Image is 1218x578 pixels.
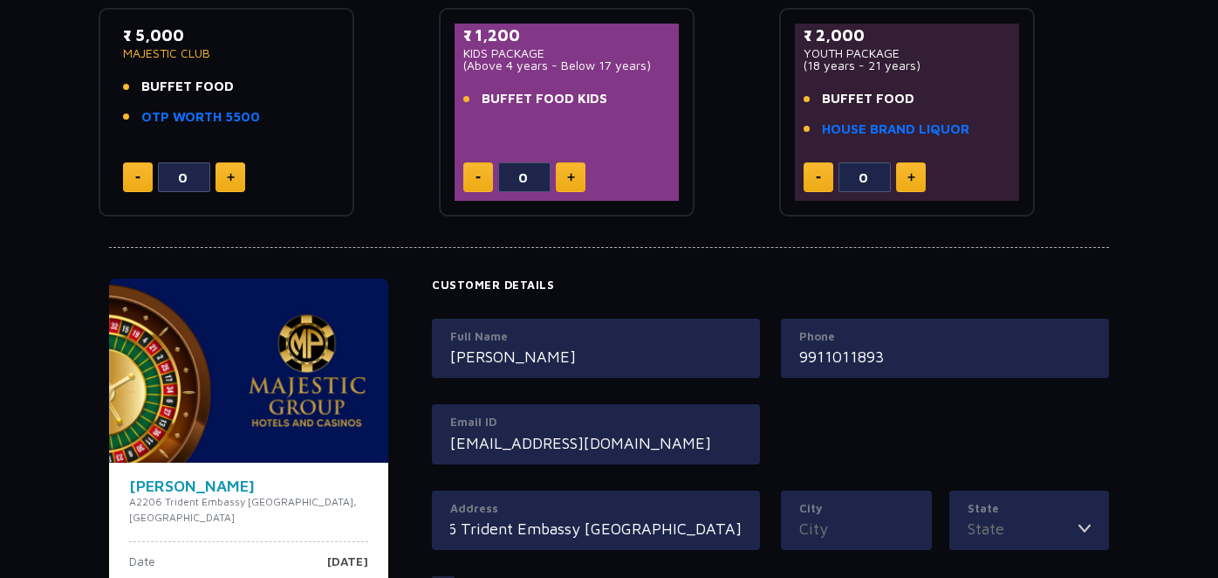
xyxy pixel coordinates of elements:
[968,500,1091,518] label: State
[463,24,670,47] p: ₹ 1,200
[450,431,742,455] input: Email ID
[968,517,1078,540] input: State
[907,173,915,182] img: plus
[227,173,235,182] img: plus
[799,500,913,518] label: City
[1078,517,1091,540] img: toggler icon
[804,47,1010,59] p: YOUTH PACKAGE
[799,517,913,540] input: City
[141,77,234,97] span: BUFFET FOOD
[476,176,481,179] img: minus
[799,345,1091,368] input: Mobile
[816,176,821,179] img: minus
[567,173,575,182] img: plus
[822,89,914,109] span: BUFFET FOOD
[123,47,330,59] p: MAJESTIC CLUB
[135,176,140,179] img: minus
[799,328,1091,346] label: Phone
[109,279,388,463] img: majesticPride-banner
[450,517,742,540] input: Address
[450,328,742,346] label: Full Name
[804,59,1010,72] p: (18 years - 21 years)
[463,47,670,59] p: KIDS PACKAGE
[123,24,330,47] p: ₹ 5,000
[804,24,1010,47] p: ₹ 2,000
[822,120,969,140] a: HOUSE BRAND LIQUOR
[482,89,607,109] span: BUFFET FOOD KIDS
[141,107,260,127] a: OTP WORTH 5500
[450,345,742,368] input: Full Name
[129,478,368,494] h4: [PERSON_NAME]
[463,59,670,72] p: (Above 4 years - Below 17 years)
[432,279,1109,292] h4: Customer Details
[129,494,368,526] p: A2206 Trident Embassy [GEOGRAPHIC_DATA], [GEOGRAPHIC_DATA]
[450,414,742,431] label: Email ID
[450,500,742,518] label: Address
